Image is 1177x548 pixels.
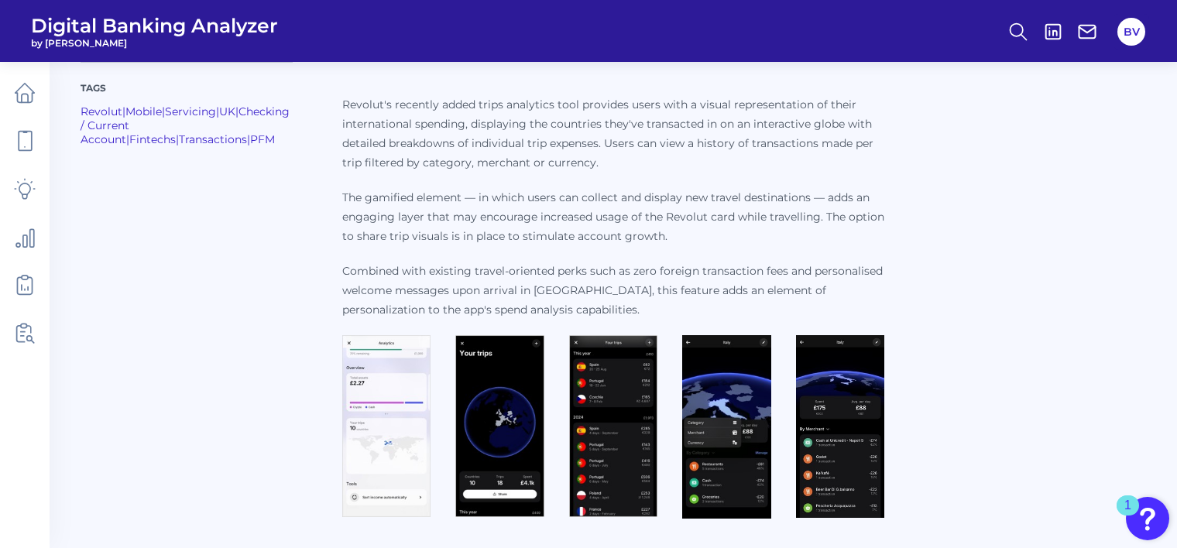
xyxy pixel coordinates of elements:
img: rev5.jpg [796,335,884,518]
button: BV [1117,18,1145,46]
span: | [176,132,179,146]
div: 1 [1124,505,1131,526]
img: rev2.jpg [455,335,544,518]
img: rev4.jpg [682,335,770,519]
span: by [PERSON_NAME] [31,37,278,49]
span: | [162,104,165,118]
img: rev3.jpg [569,335,657,518]
img: rev1.jpg [342,335,431,518]
span: | [247,132,250,146]
a: Revolut [81,104,122,118]
span: | [126,132,129,146]
a: Servicing [165,104,216,118]
button: Open Resource Center, 1 new notification [1126,497,1169,540]
p: Revolut's recently added trips analytics tool provides users with a visual representation of thei... [342,95,884,173]
span: | [122,104,125,118]
a: UK [219,104,235,118]
a: Transactions [179,132,247,146]
p: Combined with existing travel-oriented perks such as zero foreign transaction fees and personalis... [342,262,884,320]
a: Checking / Current Account [81,104,290,146]
span: Digital Banking Analyzer [31,14,278,37]
a: Mobile [125,104,162,118]
p: The gamified element — in which users can collect and display new travel destinations — adds an e... [342,188,884,246]
span: | [235,104,238,118]
span: | [216,104,219,118]
p: Tags [81,81,293,95]
a: Fintechs [129,132,176,146]
a: PFM [250,132,275,146]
